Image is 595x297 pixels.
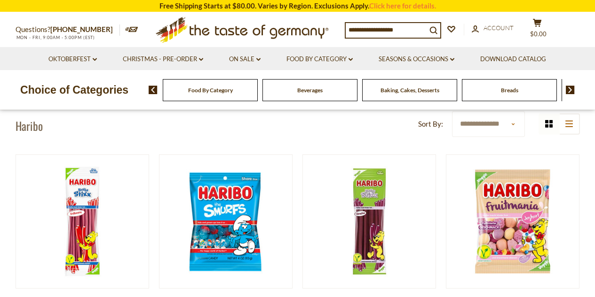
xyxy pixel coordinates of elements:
a: Account [472,23,514,33]
a: Download Catalog [480,54,546,64]
a: Baking, Cakes, Desserts [381,87,439,94]
a: Click here for details. [369,1,436,10]
a: Food By Category [188,87,233,94]
a: [PHONE_NUMBER] [50,25,113,33]
a: Beverages [297,87,323,94]
img: Haribo Balla Stixx Cherry [303,155,436,288]
a: Food By Category [286,54,353,64]
a: On Sale [229,54,261,64]
p: Questions? [16,24,120,36]
img: Haribo Fruitmania Yoghurt [446,155,579,288]
a: Breads [501,87,518,94]
h1: Haribo [16,119,43,133]
span: $0.00 [530,30,547,38]
img: Haribo The Smurfs Gummies [159,155,293,288]
a: Christmas - PRE-ORDER [123,54,203,64]
button: $0.00 [524,18,552,42]
img: next arrow [566,86,575,94]
img: Haribo Balla Stixx [16,155,149,288]
img: previous arrow [149,86,158,94]
a: Seasons & Occasions [379,54,454,64]
span: Account [484,24,514,32]
label: Sort By: [418,118,443,130]
span: MON - FRI, 9:00AM - 5:00PM (EST) [16,35,95,40]
a: Oktoberfest [48,54,97,64]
